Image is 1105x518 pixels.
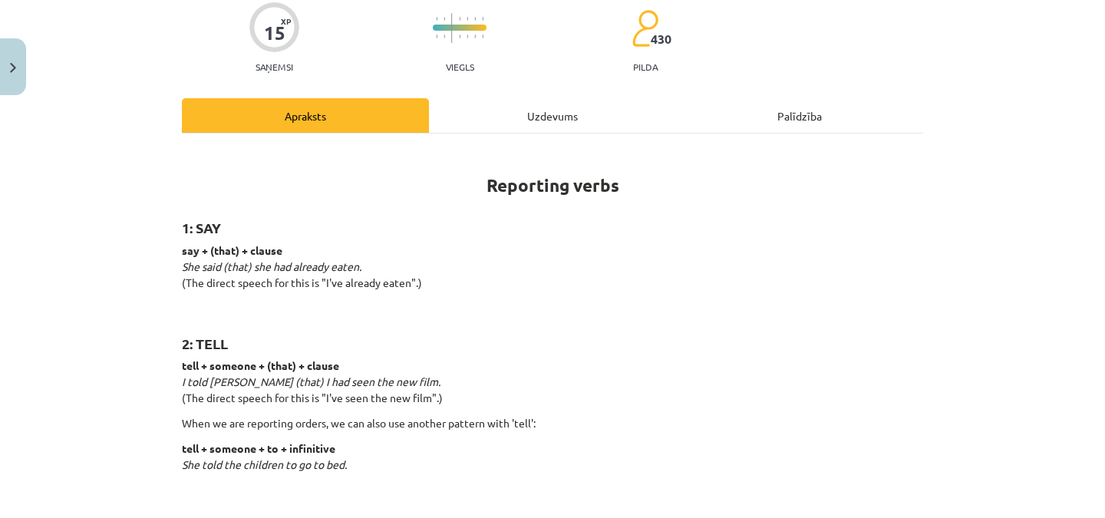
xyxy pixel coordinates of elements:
[467,17,468,21] img: icon-short-line-57e1e144782c952c97e751825c79c345078a6d821885a25fce030b3d8c18986b.svg
[182,259,361,273] em: She said (that) she had already eaten.
[651,32,671,46] span: 430
[459,35,460,38] img: icon-short-line-57e1e144782c952c97e751825c79c345078a6d821885a25fce030b3d8c18986b.svg
[182,243,923,307] p: (The direct speech for this is "I've already eaten".)
[182,358,339,372] strong: tell + someone + (that) + clause
[467,35,468,38] img: icon-short-line-57e1e144782c952c97e751825c79c345078a6d821885a25fce030b3d8c18986b.svg
[182,415,923,431] p: When we are reporting orders, we can also use another pattern with 'tell':
[474,35,476,38] img: icon-short-line-57e1e144782c952c97e751825c79c345078a6d821885a25fce030b3d8c18986b.svg
[182,219,221,236] strong: 1: SAY
[264,22,285,44] div: 15
[632,9,658,48] img: students-c634bb4e5e11cddfef0936a35e636f08e4e9abd3cc4e673bd6f9a4125e45ecb1.svg
[249,61,299,72] p: Saņemsi
[459,17,460,21] img: icon-short-line-57e1e144782c952c97e751825c79c345078a6d821885a25fce030b3d8c18986b.svg
[444,35,445,38] img: icon-short-line-57e1e144782c952c97e751825c79c345078a6d821885a25fce030b3d8c18986b.svg
[474,17,476,21] img: icon-short-line-57e1e144782c952c97e751825c79c345078a6d821885a25fce030b3d8c18986b.svg
[10,63,16,73] img: icon-close-lesson-0947bae3869378f0d4975bcd49f059093ad1ed9edebbc8119c70593378902aed.svg
[281,17,291,25] span: XP
[182,243,282,257] strong: say + (that) + clause
[633,61,658,72] p: pilda
[482,17,483,21] img: icon-short-line-57e1e144782c952c97e751825c79c345078a6d821885a25fce030b3d8c18986b.svg
[182,374,440,388] em: I told [PERSON_NAME] (that) I had seen the new film.
[482,35,483,38] img: icon-short-line-57e1e144782c952c97e751825c79c345078a6d821885a25fce030b3d8c18986b.svg
[182,98,429,133] div: Apraksts
[446,61,474,72] p: Viegls
[444,17,445,21] img: icon-short-line-57e1e144782c952c97e751825c79c345078a6d821885a25fce030b3d8c18986b.svg
[676,98,923,133] div: Palīdzība
[182,335,228,352] strong: 2: TELL
[182,441,335,455] strong: tell + someone + to + infinitive
[436,17,437,21] img: icon-short-line-57e1e144782c952c97e751825c79c345078a6d821885a25fce030b3d8c18986b.svg
[436,35,437,38] img: icon-short-line-57e1e144782c952c97e751825c79c345078a6d821885a25fce030b3d8c18986b.svg
[429,98,676,133] div: Uzdevums
[451,13,453,43] img: icon-long-line-d9ea69661e0d244f92f715978eff75569469978d946b2353a9bb055b3ed8787d.svg
[182,457,347,471] em: She told the children to go to bed.
[182,358,923,406] p: (The direct speech for this is "I've seen the new film".)
[487,174,619,196] strong: Reporting verbs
